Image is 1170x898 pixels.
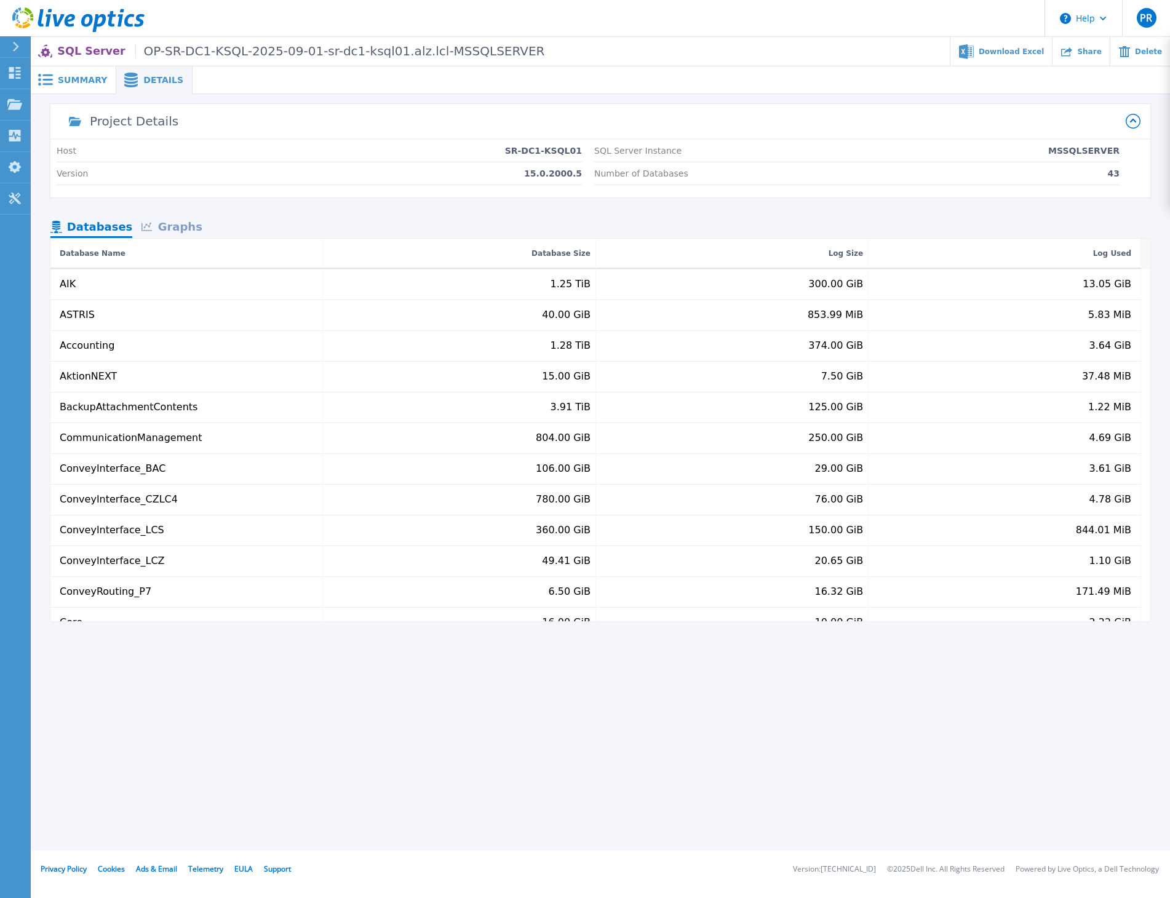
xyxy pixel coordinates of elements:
[829,246,864,261] div: Log Size
[1076,525,1131,536] div: 844.01 MiB
[594,169,688,178] p: Number of Databases
[41,864,87,874] a: Privacy Policy
[143,76,183,84] span: Details
[1140,13,1152,23] span: PR
[60,617,82,628] div: Core
[808,279,863,290] div: 300.00 GiB
[1089,555,1131,566] div: 1.10 GiB
[1089,463,1131,474] div: 3.61 GiB
[60,432,202,443] div: CommunicationManagement
[1135,48,1162,55] span: Delete
[808,309,863,320] div: 853.99 MiB
[542,371,591,382] div: 15.00 GiB
[524,169,582,178] p: 15.0.2000.5
[60,279,76,290] div: AIK
[90,115,178,127] div: Project Details
[536,525,591,536] div: 360.00 GiB
[136,864,177,874] a: Ads & Email
[887,865,1005,873] li: © 2025 Dell Inc. All Rights Reserved
[1048,146,1120,156] p: MSSQLSERVER
[815,463,864,474] div: 29.00 GiB
[542,555,591,566] div: 49.41 GiB
[135,44,545,58] span: OP-SR-DC1-KSQL-2025-09-01-sr-dc1-ksql01.alz.lcl-MSSQLSERVER
[60,494,178,505] div: ConveyInterface_CZLC4
[542,309,591,320] div: 40.00 GiB
[821,371,864,382] div: 7.50 GiB
[57,169,88,178] p: Version
[188,864,223,874] a: Telemetry
[551,340,591,351] div: 1.28 TiB
[531,246,591,261] div: Database Size
[1077,48,1101,55] span: Share
[551,279,591,290] div: 1.25 TiB
[1108,169,1120,178] p: 43
[1089,340,1131,351] div: 3.64 GiB
[505,146,582,156] p: SR-DC1-KSQL01
[98,864,125,874] a: Cookies
[1093,246,1131,261] div: Log Used
[808,402,863,413] div: 125.00 GiB
[60,463,165,474] div: ConveyInterface_BAC
[1089,432,1131,443] div: 4.69 GiB
[1082,371,1131,382] div: 37.48 MiB
[815,494,864,505] div: 76.00 GiB
[793,865,876,873] li: Version: [TECHNICAL_ID]
[548,586,591,597] div: 6.50 GiB
[60,309,95,320] div: ASTRIS
[60,340,114,351] div: Accounting
[60,525,164,536] div: ConveyInterface_LCS
[1089,494,1131,505] div: 4.78 GiB
[57,44,544,58] p: SQL Server
[234,864,253,874] a: EULA
[57,146,76,156] p: Host
[1088,402,1131,413] div: 1.22 MiB
[58,76,107,84] span: Summary
[264,864,291,874] a: Support
[60,555,165,566] div: ConveyInterface_LCZ
[594,146,682,156] p: SQL Server Instance
[60,402,197,413] div: BackupAttachmentContents
[50,217,132,239] div: Databases
[551,402,591,413] div: 3.91 TiB
[536,494,591,505] div: 780.00 GiB
[979,48,1044,55] span: Download Excel
[1016,865,1159,873] li: Powered by Live Optics, a Dell Technology
[808,432,863,443] div: 250.00 GiB
[808,340,863,351] div: 374.00 GiB
[60,371,117,382] div: AktionNEXT
[1088,309,1131,320] div: 5.83 MiB
[1083,279,1131,290] div: 13.05 GiB
[536,463,591,474] div: 106.00 GiB
[815,617,864,628] div: 10.00 GiB
[132,217,211,239] div: Graphs
[536,432,591,443] div: 804.00 GiB
[815,586,864,597] div: 16.32 GiB
[60,586,151,597] div: ConveyRouting_P7
[808,525,863,536] div: 150.00 GiB
[1089,617,1131,628] div: 2.22 GiB
[815,555,864,566] div: 20.65 GiB
[60,246,125,261] div: Database Name
[542,617,591,628] div: 16.00 GiB
[1076,586,1131,597] div: 171.49 MiB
